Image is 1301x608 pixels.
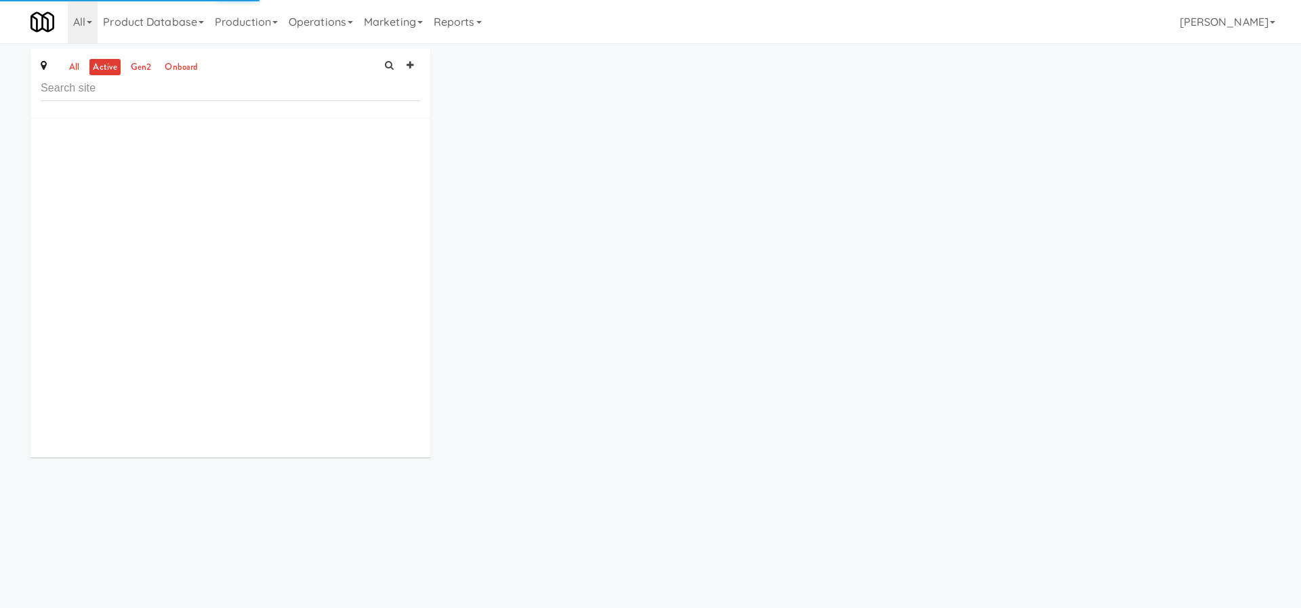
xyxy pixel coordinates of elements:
a: all [66,59,83,76]
a: onboard [161,59,201,76]
img: Micromart [30,10,54,34]
a: active [89,59,121,76]
input: Search site [41,76,420,101]
a: gen2 [127,59,154,76]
